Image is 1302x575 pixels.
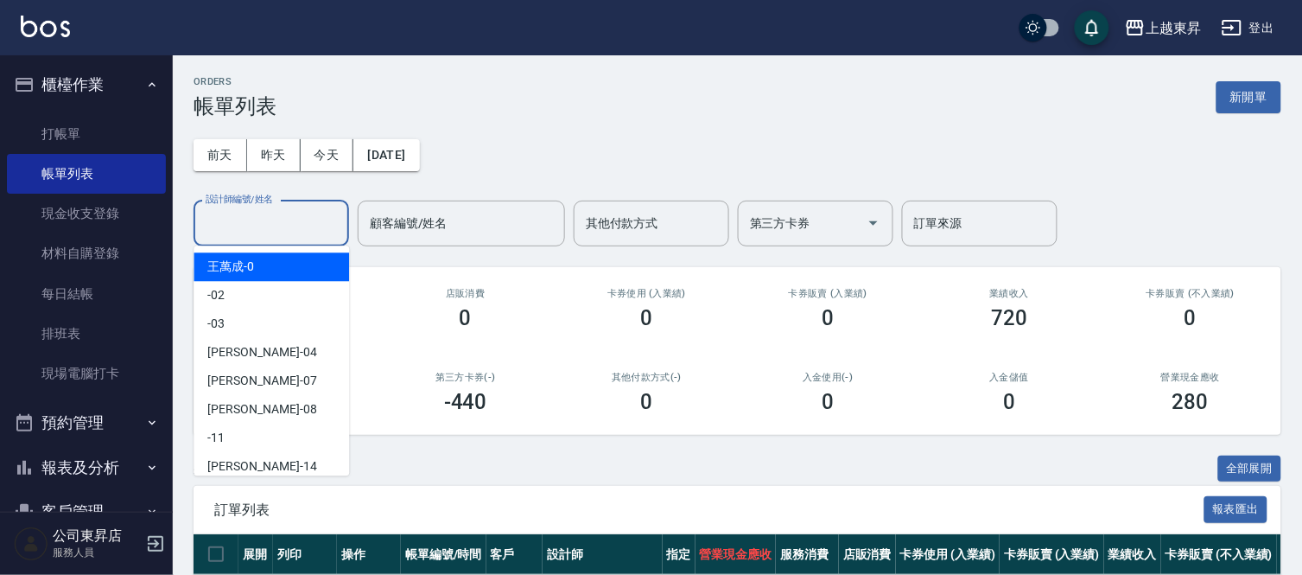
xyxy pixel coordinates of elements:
button: 今天 [301,139,354,171]
a: 報表匯出 [1204,501,1268,517]
a: 帳單列表 [7,154,166,194]
label: 設計師編號/姓名 [206,193,273,206]
button: Open [860,209,887,237]
h2: 卡券使用 (入業績) [577,288,717,299]
button: 報表匯出 [1204,496,1268,523]
th: 服務消費 [776,534,839,575]
h2: 入金儲值 [939,372,1079,383]
a: 新開單 [1216,88,1281,105]
h3: 0 [641,390,653,414]
span: -03 [207,315,225,333]
button: [DATE] [353,139,419,171]
th: 店販消費 [839,534,896,575]
button: 報表及分析 [7,445,166,490]
th: 業績收入 [1104,534,1161,575]
th: 卡券使用 (入業績) [896,534,1000,575]
p: 服務人員 [53,545,141,560]
button: 新開單 [1216,81,1281,113]
button: 登出 [1215,12,1281,44]
button: 櫃檯作業 [7,62,166,107]
th: 卡券販賣 (不入業績) [1161,534,1277,575]
h3: 0 [460,306,472,330]
span: 王萬成 -0 [207,258,254,276]
a: 排班表 [7,314,166,354]
button: 上越東昇 [1118,10,1208,46]
img: Logo [21,16,70,37]
th: 操作 [337,534,401,575]
div: 上越東昇 [1146,17,1201,39]
h3: -440 [444,390,487,414]
h2: 卡券販賣 (不入業績) [1121,288,1261,299]
a: 每日結帳 [7,274,166,314]
button: 預約管理 [7,400,166,445]
h2: 其他付款方式(-) [577,372,717,383]
th: 帳單編號/時間 [401,534,486,575]
th: 展開 [238,534,273,575]
h2: 第三方卡券(-) [396,372,536,383]
th: 客戶 [486,534,543,575]
h2: 業績收入 [939,288,1079,299]
button: 前天 [194,139,247,171]
th: 營業現金應收 [695,534,777,575]
th: 指定 [663,534,695,575]
h3: 0 [1003,390,1015,414]
span: 訂單列表 [214,502,1204,519]
a: 現金收支登錄 [7,194,166,233]
button: 全部展開 [1218,456,1282,482]
th: 卡券販賣 (入業績) [1000,534,1104,575]
button: 客戶管理 [7,489,166,534]
h3: 0 [641,306,653,330]
span: [PERSON_NAME] -07 [207,372,316,390]
h3: 0 [1185,306,1197,330]
h3: 0 [822,390,834,414]
h2: 入金使用(-) [758,372,898,383]
span: [PERSON_NAME] -08 [207,400,316,418]
span: [PERSON_NAME] -04 [207,343,316,361]
h3: 280 [1172,390,1209,414]
h2: 店販消費 [396,288,536,299]
th: 設計師 [543,534,662,575]
span: -11 [207,429,225,447]
button: 昨天 [247,139,301,171]
h2: ORDERS [194,76,276,87]
a: 材料自購登錄 [7,233,166,273]
h3: 0 [822,306,834,330]
button: save [1075,10,1109,45]
h2: 營業現金應收 [1121,372,1261,383]
img: Person [14,527,48,561]
span: [PERSON_NAME] -14 [207,457,316,476]
h3: 720 [991,306,1027,330]
th: 列印 [273,534,337,575]
h3: 帳單列表 [194,94,276,118]
span: -02 [207,286,225,304]
h2: 卡券販賣 (入業績) [758,288,898,299]
h5: 公司東昇店 [53,527,141,545]
a: 打帳單 [7,114,166,154]
a: 現場電腦打卡 [7,354,166,393]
